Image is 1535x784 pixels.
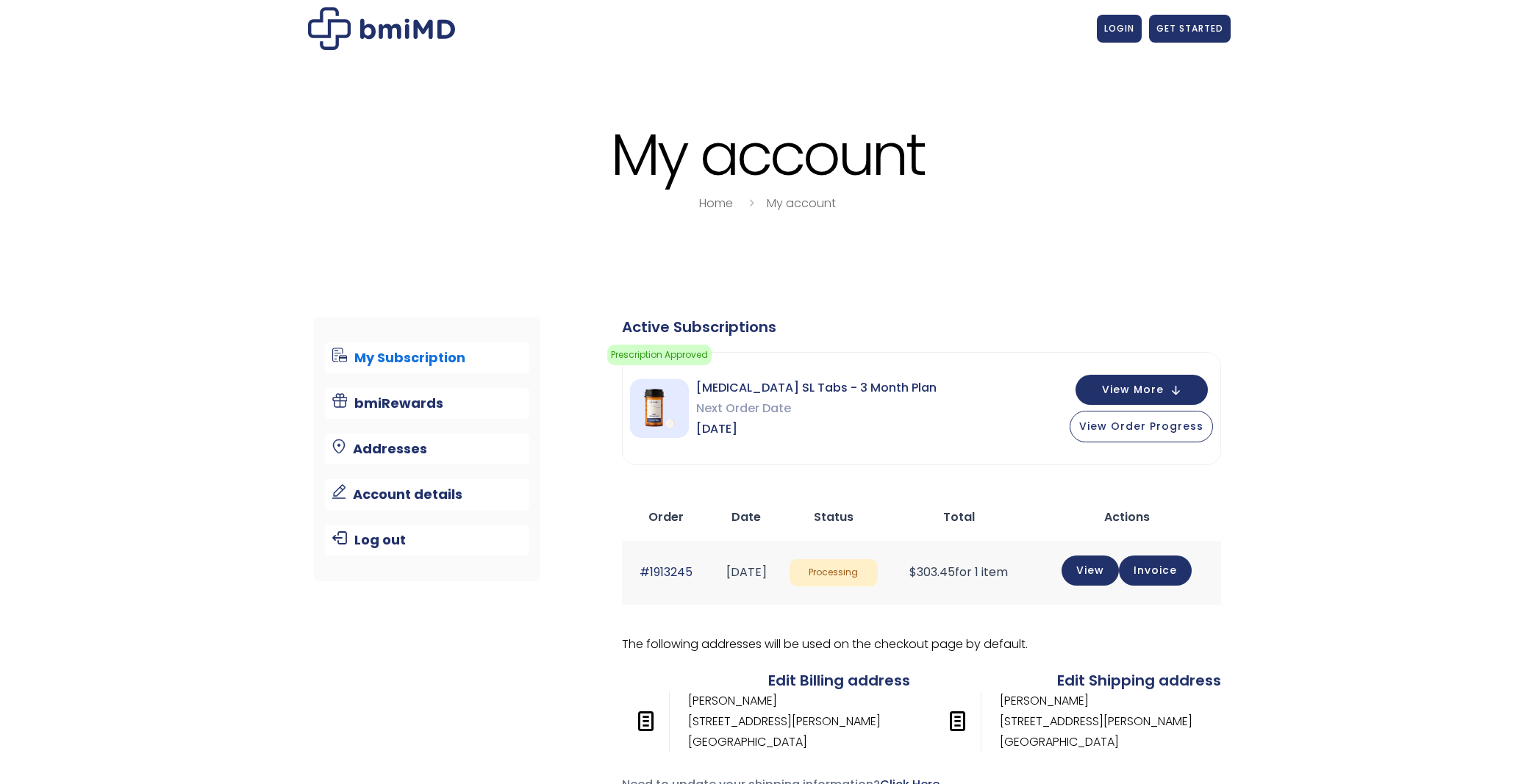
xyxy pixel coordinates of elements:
[726,564,767,580] time: [DATE]
[648,508,684,525] span: Order
[325,479,530,510] a: Account details
[622,634,1221,655] p: The following addresses will be used on the checkout page by default.
[699,195,733,212] a: Home
[304,123,1231,186] h1: My account
[885,541,1033,605] td: for 1 item
[943,508,975,525] span: Total
[622,691,881,752] address: [PERSON_NAME] [STREET_ADDRESS][PERSON_NAME] [GEOGRAPHIC_DATA]
[768,670,910,691] a: Edit Billing address
[767,195,836,212] a: My account
[1079,419,1203,434] span: View Order Progress
[1104,22,1134,35] span: LOGIN
[934,691,1192,752] address: [PERSON_NAME] [STREET_ADDRESS][PERSON_NAME] [GEOGRAPHIC_DATA]
[1102,385,1164,395] span: View More
[1070,411,1213,442] button: View Order Progress
[314,317,541,581] nav: Account pages
[696,398,937,419] span: Next Order Date
[743,195,759,212] i: breadcrumbs separator
[1062,555,1119,586] a: View
[696,378,937,398] span: [MEDICAL_DATA] SL Tabs - 3 Month Plan
[607,345,712,365] span: Prescription Approved
[1156,22,1223,35] span: GET STARTED
[1097,15,1142,43] a: LOGIN
[325,525,530,555] a: Log out
[1149,15,1231,43] a: GET STARTED
[814,508,854,525] span: Status
[630,379,689,438] img: Sermorelin SL Tabs - 3 Month Plan
[909,564,917,580] span: $
[325,434,530,464] a: Addresses
[790,559,878,586] span: Processing
[1057,670,1221,691] a: Edit Shipping address
[325,388,530,419] a: bmiRewards
[909,564,955,580] span: 303.45
[1076,375,1208,405] button: View More
[308,7,455,50] img: My account
[325,342,530,373] a: My Subscription
[696,419,937,439] span: [DATE]
[1104,508,1150,525] span: Actions
[640,564,693,580] a: #1913245
[622,317,1221,337] div: Active Subscriptions
[731,508,761,525] span: Date
[1119,555,1192,586] a: Invoice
